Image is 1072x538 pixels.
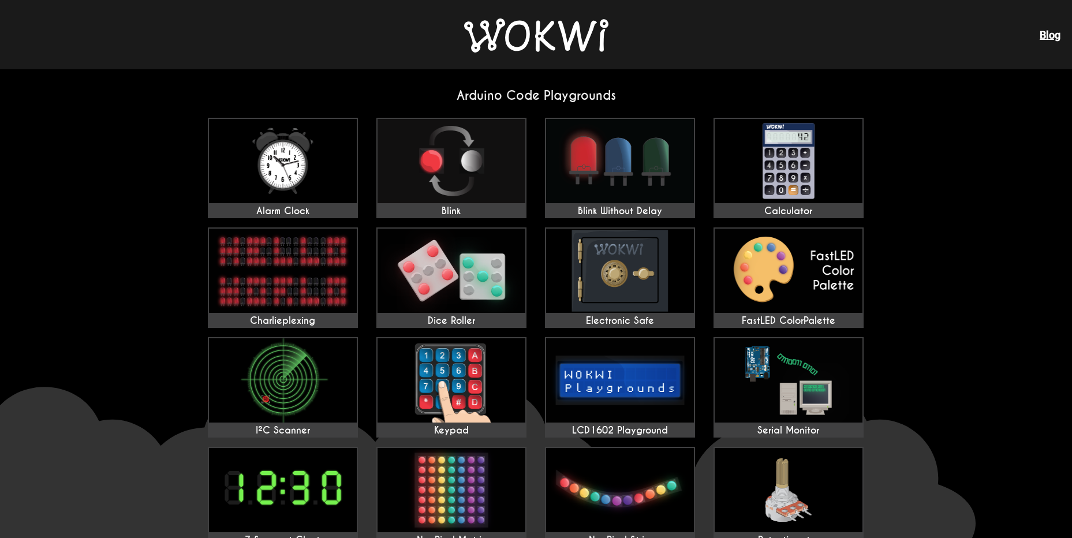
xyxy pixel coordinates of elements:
[715,315,862,327] div: FastLED ColorPalette
[715,448,862,532] img: Potentiometer
[199,88,874,103] h2: Arduino Code Playgrounds
[715,425,862,436] div: Serial Monitor
[208,118,358,218] a: Alarm Clock
[209,229,357,313] img: Charlieplexing
[545,118,695,218] a: Blink Without Delay
[376,118,526,218] a: Blink
[546,448,694,532] img: NeoPixel Strip
[714,337,864,438] a: Serial Monitor
[378,425,525,436] div: Keypad
[714,118,864,218] a: Calculator
[209,448,357,532] img: 7 Segment Clock
[546,206,694,217] div: Blink Without Delay
[208,337,358,438] a: I²C Scanner
[714,227,864,328] a: FastLED ColorPalette
[209,338,357,423] img: I²C Scanner
[545,227,695,328] a: Electronic Safe
[546,229,694,313] img: Electronic Safe
[376,227,526,328] a: Dice Roller
[546,338,694,423] img: LCD1602 Playground
[378,119,525,203] img: Blink
[715,338,862,423] img: Serial Monitor
[546,425,694,436] div: LCD1602 Playground
[546,315,694,327] div: Electronic Safe
[378,448,525,532] img: NeoPixel Matrix
[378,338,525,423] img: Keypad
[715,206,862,217] div: Calculator
[209,206,357,217] div: Alarm Clock
[209,315,357,327] div: Charlieplexing
[1040,29,1060,41] a: Blog
[209,425,357,436] div: I²C Scanner
[715,119,862,203] img: Calculator
[545,337,695,438] a: LCD1602 Playground
[378,206,525,217] div: Blink
[378,229,525,313] img: Dice Roller
[208,227,358,328] a: Charlieplexing
[376,337,526,438] a: Keypad
[209,119,357,203] img: Alarm Clock
[464,18,608,53] img: Wokwi
[378,315,525,327] div: Dice Roller
[715,229,862,313] img: FastLED ColorPalette
[546,119,694,203] img: Blink Without Delay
